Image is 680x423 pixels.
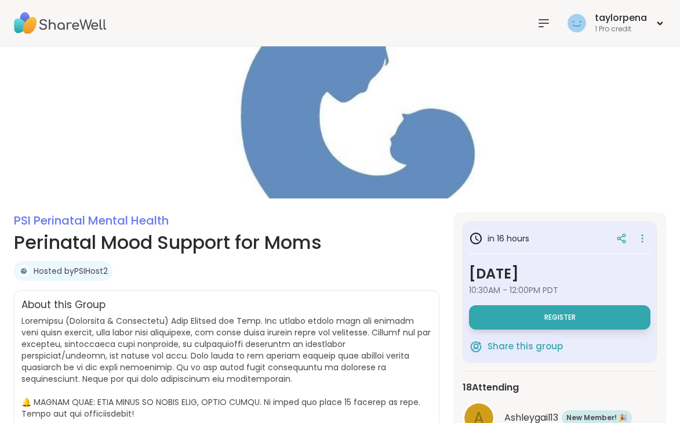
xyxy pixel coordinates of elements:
[469,232,529,245] h3: in 16 hours
[595,24,647,34] div: 1 Pro credit
[469,284,650,296] span: 10:30AM - 12:00PM PDT
[469,334,563,359] button: Share this group
[488,340,563,353] span: Share this group
[14,3,107,44] img: ShareWell Nav Logo
[14,229,439,256] h1: Perinatal Mood Support for Moms
[469,263,650,284] h3: [DATE]
[21,298,106,313] h2: About this Group
[568,14,586,32] img: taylorpena
[595,12,647,24] div: taylorpena
[34,265,108,277] a: Hosted byPSIHost2
[566,413,627,423] span: New Member! 🎉
[463,381,519,395] span: 18 Attending
[14,212,169,229] a: PSI Perinatal Mental Health
[18,265,30,277] img: PSIHost2
[469,339,483,353] img: ShareWell Logomark
[469,305,650,330] button: Register
[544,313,576,322] span: Register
